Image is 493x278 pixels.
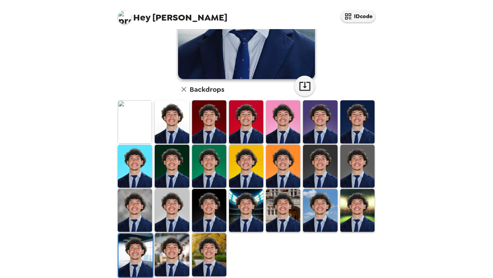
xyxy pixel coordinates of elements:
span: [PERSON_NAME] [118,7,227,22]
img: Original [118,100,152,143]
span: Hey [133,11,150,24]
h6: Backdrops [190,84,224,95]
img: profile pic [118,10,131,24]
button: IDcode [341,10,375,22]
